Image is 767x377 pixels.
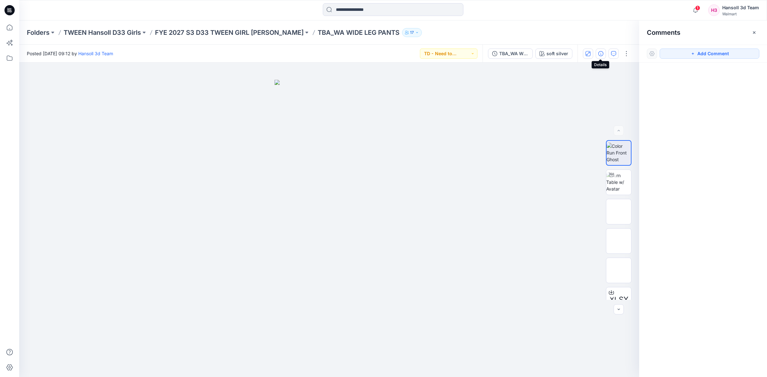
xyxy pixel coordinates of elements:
div: soft silver [546,50,568,57]
button: TBA_WA WIDE LEG PANTS [488,49,533,59]
p: 17 [410,29,414,36]
span: XLSX [609,294,628,305]
img: Turn Table w/ Avatar [606,172,631,192]
a: FYE 2027 S3 D33 TWEEN GIRL [PERSON_NAME] [155,28,304,37]
h2: Comments [647,29,680,36]
button: Add Comment [660,49,759,59]
p: TBA_WA WIDE LEG PANTS [318,28,399,37]
button: 17 [402,28,422,37]
div: TBA_WA WIDE LEG PANTS [499,50,529,57]
div: H3 [708,4,720,16]
span: Posted [DATE] 09:12 by [27,50,113,57]
a: Hansoll 3d Team [78,51,113,56]
button: Details [596,49,606,59]
a: TWEEN Hansoll D33 Girls [64,28,141,37]
a: Folders [27,28,50,37]
div: Hansoll 3d Team [722,4,759,11]
button: soft silver [535,49,572,59]
div: Walmart [722,11,759,16]
span: 1 [695,5,700,11]
img: Color Run Front Ghost [607,143,631,163]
